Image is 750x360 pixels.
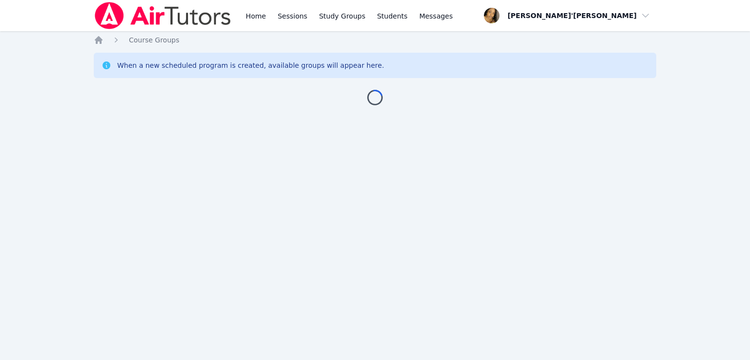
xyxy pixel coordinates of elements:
img: Air Tutors [94,2,232,29]
nav: Breadcrumb [94,35,656,45]
a: Course Groups [129,35,179,45]
span: Course Groups [129,36,179,44]
div: When a new scheduled program is created, available groups will appear here. [117,60,384,70]
span: Messages [419,11,453,21]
